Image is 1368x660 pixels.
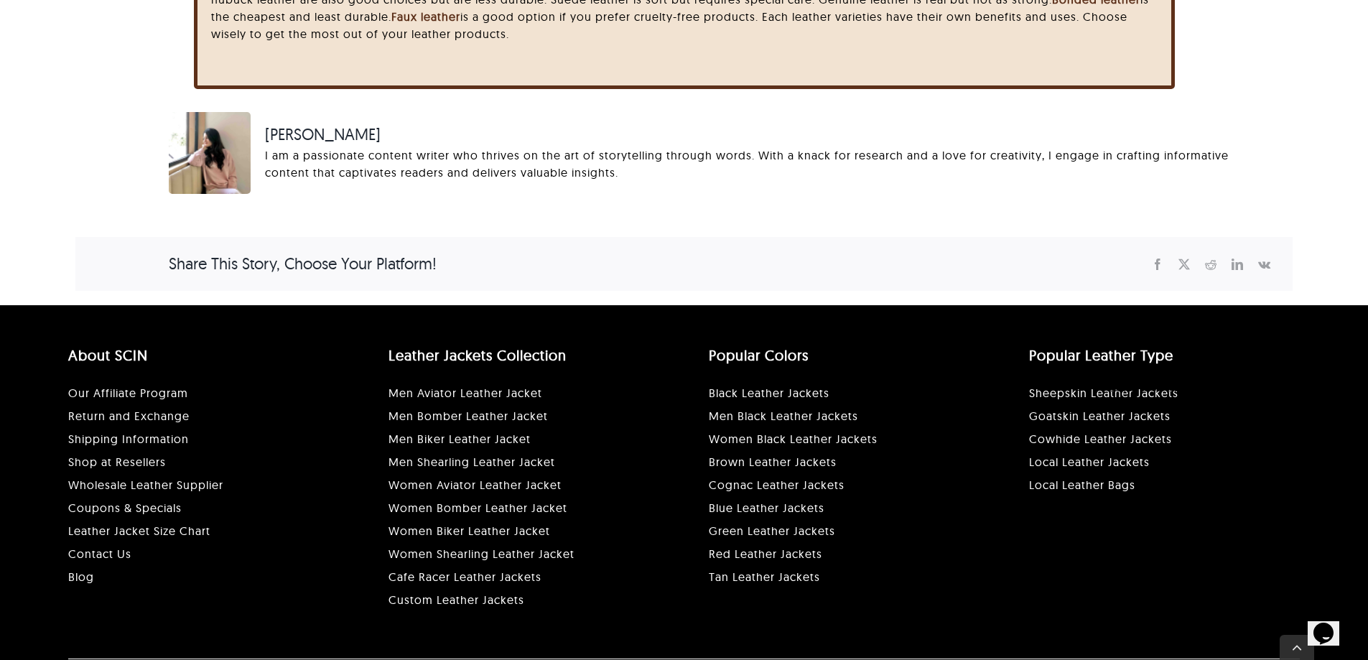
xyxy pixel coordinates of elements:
[1029,455,1150,469] a: Local Leather Jackets
[6,6,264,29] div: Welcome to our site, if you need help simply reply to this message, we are online and ready to help.
[709,501,824,515] a: Blue Leather Jackets
[388,501,567,515] a: Women Bomber Leather Jacket
[169,252,437,276] h4: Share This Story, Choose Your Platform!
[388,409,548,423] a: Men Bomber Leather Jacket
[388,592,524,607] a: Custom Leather Jackets
[1171,255,1198,274] a: X
[1029,478,1135,492] a: Local Leather Goods and Accessories
[709,432,878,446] a: Women Black Leather Jackets
[388,346,567,364] a: Leather Jackets Collection
[68,570,94,584] a: Blog
[1029,346,1173,364] a: Popular Leather Type
[1029,432,1172,446] a: Cowhide Leather Jackets
[709,524,835,538] a: Green Leather Jackets
[388,455,555,469] a: Men Shearling Leather Jacket
[388,524,550,538] a: Women Biker Leather Jacket
[388,478,562,492] a: Women Aviator Leather Jacket
[68,409,190,423] a: Return and Exchange
[388,432,531,446] a: Men Biker Leather Jacket
[1029,386,1178,400] a: Sheepskin Leather Jackets
[265,147,1271,181] div: I am a passionate content writer who thrives on the art of storytelling through words. With a kna...
[68,432,189,446] a: Shipping Information
[1251,255,1278,274] a: Vk
[709,547,822,561] a: Red Leather Jackets
[1308,603,1354,646] iframe: chat widget
[265,123,1271,147] span: [PERSON_NAME]
[68,547,131,561] a: Contact Us
[1029,409,1171,423] a: Goatskin Leather Jackets
[709,409,858,423] a: Men Black Leather Jackets
[1198,255,1224,274] a: Reddit
[68,478,223,492] a: Wholesale Leather Supplier
[1224,255,1251,274] a: LinkedIn
[391,9,460,24] a: Faux leather
[388,547,574,561] a: Women Shearling Leather Jacket
[1095,377,1354,595] iframe: chat widget
[1145,255,1171,274] a: Facebook
[6,6,237,28] span: Welcome to our site, if you need help simply reply to this message, we are online and ready to help.
[388,570,541,584] a: Cafe Racer Leather Jackets
[68,524,210,538] a: Leather Jacket Size Chart
[68,455,166,469] a: Shop at Resellers
[709,478,844,492] a: Cognac Leather Jackets
[388,386,542,400] a: Men Aviator Leather Jacket
[68,501,182,515] a: Coupons & Specials
[169,112,251,194] img: Muskaan Adil
[709,346,809,364] a: Popular Colors
[68,346,148,364] a: About SCIN
[709,570,820,584] a: Tan Leather Jackets
[709,455,837,469] a: Brown Leather Jackets
[68,386,188,400] a: Our Affiliate Program
[709,386,829,400] a: Black Leather Jackets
